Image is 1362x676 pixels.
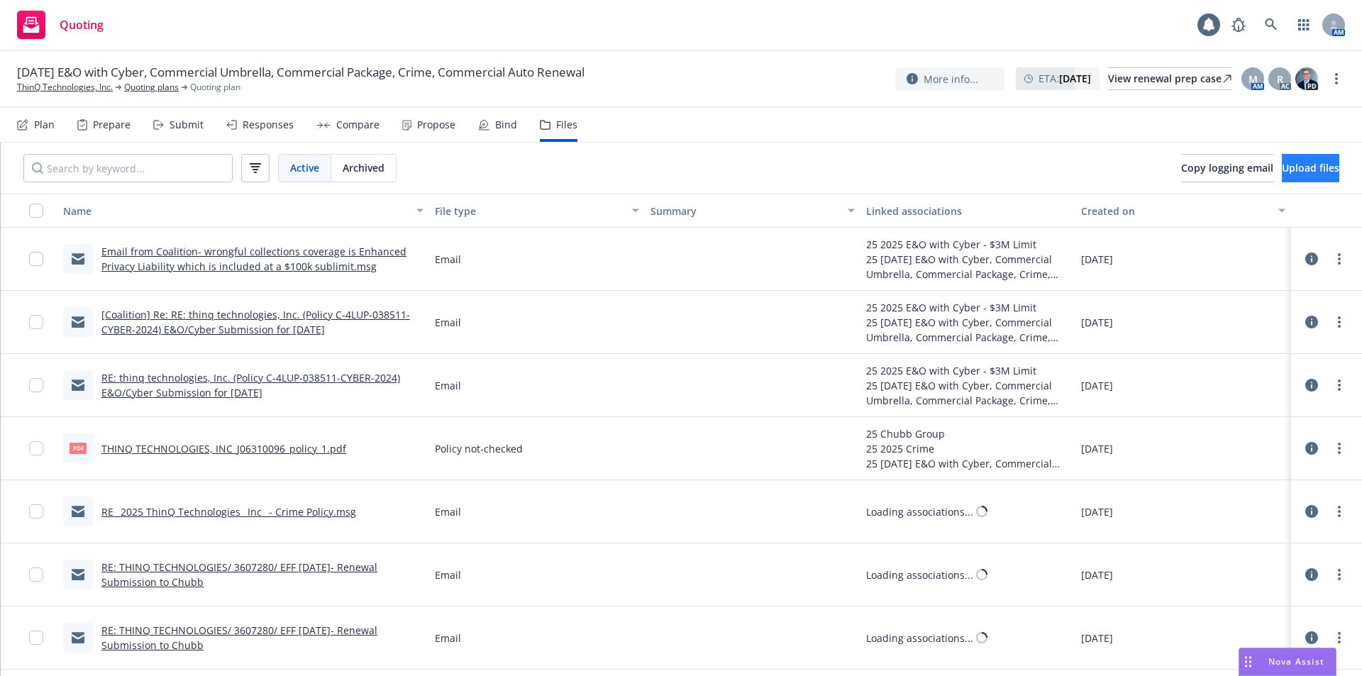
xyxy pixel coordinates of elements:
[1108,68,1231,89] div: View renewal prep case
[1239,648,1336,676] button: Nova Assist
[1181,154,1273,182] button: Copy logging email
[435,567,461,582] span: Email
[1282,154,1339,182] button: Upload files
[1039,71,1091,86] span: ETA :
[1239,648,1257,675] div: Drag to move
[1331,377,1348,394] a: more
[29,441,43,455] input: Toggle Row Selected
[1059,72,1091,85] strong: [DATE]
[17,64,585,81] span: [DATE] E&O with Cyber, Commercial Umbrella, Commercial Package, Crime, Commercial Auto Renewal
[1282,161,1339,174] span: Upload files
[1331,629,1348,646] a: more
[866,378,1070,408] div: 25 [DATE] E&O with Cyber, Commercial Umbrella, Commercial Package, Crime, Commercial Auto Renewal
[29,504,43,519] input: Toggle Row Selected
[1081,378,1113,393] span: [DATE]
[866,237,1070,252] div: 25 2025 E&O with Cyber - $3M Limit
[650,204,839,218] div: Summary
[63,204,408,218] div: Name
[866,504,973,519] div: Loading associations...
[29,631,43,645] input: Toggle Row Selected
[1181,161,1273,174] span: Copy logging email
[17,81,113,94] a: ThinQ Technologies, Inc.
[1224,11,1253,39] a: Report a Bug
[243,119,294,131] div: Responses
[290,160,319,175] span: Active
[70,443,87,453] span: pdf
[1295,67,1318,90] img: photo
[29,252,43,266] input: Toggle Row Selected
[1081,567,1113,582] span: [DATE]
[435,204,624,218] div: File type
[495,119,517,131] div: Bind
[1081,315,1113,330] span: [DATE]
[924,72,978,87] span: More info...
[190,81,240,94] span: Quoting plan
[1081,252,1113,267] span: [DATE]
[1081,441,1113,456] span: [DATE]
[866,456,1070,471] div: 25 [DATE] E&O with Cyber, Commercial Umbrella, Commercial Package, Crime, Commercial Auto Renewal
[57,194,429,228] button: Name
[866,315,1070,345] div: 25 [DATE] E&O with Cyber, Commercial Umbrella, Commercial Package, Crime, Commercial Auto Renewal
[866,426,1070,441] div: 25 Chubb Group
[556,119,577,131] div: Files
[1331,503,1348,520] a: more
[1331,440,1348,457] a: more
[417,119,455,131] div: Propose
[1268,655,1324,667] span: Nova Assist
[1081,504,1113,519] span: [DATE]
[1081,631,1113,645] span: [DATE]
[895,67,1004,91] button: More info...
[1257,11,1285,39] a: Search
[866,252,1070,282] div: 25 [DATE] E&O with Cyber, Commercial Umbrella, Commercial Package, Crime, Commercial Auto Renewal
[645,194,860,228] button: Summary
[435,441,523,456] span: Policy not-checked
[1081,204,1270,218] div: Created on
[435,378,461,393] span: Email
[101,371,400,399] a: RE: thinq technologies, Inc. (Policy C-4LUP-038511-CYBER-2024) E&O/Cyber Submission for [DATE]
[1075,194,1291,228] button: Created on
[866,300,1070,315] div: 25 2025 E&O with Cyber - $3M Limit
[336,119,380,131] div: Compare
[101,505,356,519] a: RE_ 2025 ThinQ Technologies_ Inc_ - Crime Policy.msg
[1108,67,1231,90] a: View renewal prep case
[1331,314,1348,331] a: more
[29,315,43,329] input: Toggle Row Selected
[1290,11,1318,39] a: Switch app
[343,160,384,175] span: Archived
[101,560,377,589] a: RE: THINQ TECHNOLOGIES/ 3607280/ EFF [DATE]- Renewal Submission to Chubb
[435,631,461,645] span: Email
[101,308,410,336] a: [Coalition] Re: RE: thinq technologies, Inc. (Policy C-4LUP-038511-CYBER-2024) E&O/Cyber Submissi...
[1328,70,1345,87] a: more
[866,204,1070,218] div: Linked associations
[11,5,109,45] a: Quoting
[435,504,461,519] span: Email
[1331,250,1348,267] a: more
[1277,72,1283,87] span: R
[866,567,973,582] div: Loading associations...
[60,19,104,31] span: Quoting
[101,245,406,273] a: Email from Coalition- wrongful collections coverage is Enhanced Privacy Liability which is includ...
[866,631,973,645] div: Loading associations...
[1331,566,1348,583] a: more
[435,252,461,267] span: Email
[29,378,43,392] input: Toggle Row Selected
[860,194,1076,228] button: Linked associations
[866,441,1070,456] div: 25 2025 Crime
[1248,72,1258,87] span: M
[101,442,346,455] a: THINQ TECHNOLOGIES, INC_J06310096_policy_1.pdf
[435,315,461,330] span: Email
[29,567,43,582] input: Toggle Row Selected
[101,624,377,652] a: RE: THINQ TECHNOLOGIES/ 3607280/ EFF [DATE]- Renewal Submission to Chubb
[23,154,233,182] input: Search by keyword...
[29,204,43,218] input: Select all
[93,119,131,131] div: Prepare
[34,119,55,131] div: Plan
[866,363,1070,378] div: 25 2025 E&O with Cyber - $3M Limit
[170,119,204,131] div: Submit
[124,81,179,94] a: Quoting plans
[429,194,645,228] button: File type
